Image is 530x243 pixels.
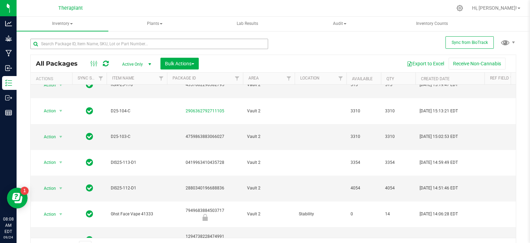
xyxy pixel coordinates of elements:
[38,132,56,142] span: Action
[351,82,377,88] span: 515
[247,133,291,140] span: Vault 2
[58,5,83,11] span: Theraplant
[420,133,458,140] span: [DATE] 15:02:53 EDT
[247,159,291,166] span: Vault 2
[109,17,201,31] a: Plants
[455,5,464,11] div: Manage settings
[166,82,244,88] div: 4357602290382795
[57,184,65,193] span: select
[111,159,163,166] span: DIS25-113-D1
[17,17,108,31] a: Inventory
[57,80,65,90] span: select
[95,73,107,84] a: Filter
[351,108,377,114] span: 3310
[173,76,196,81] a: Package ID
[57,158,65,167] span: select
[111,185,163,191] span: DIS25-112-D1
[490,76,512,81] a: Ref Field 1
[385,211,411,217] span: 14
[166,159,244,166] div: 0419963410435728
[38,158,56,167] span: Action
[386,17,478,31] a: Inventory Counts
[166,185,244,191] div: 2880340196688836
[5,50,12,57] inline-svg: Manufacturing
[202,17,293,31] a: Lab Results
[3,216,13,235] p: 08:08 AM EDT
[86,183,93,193] span: In Sync
[5,35,12,42] inline-svg: Grow
[294,17,385,31] span: Audit
[407,21,457,27] span: Inventory Counts
[5,65,12,72] inline-svg: Inbound
[160,58,199,69] button: Bulk Actions
[420,108,458,114] span: [DATE] 15:13:21 EDT
[385,108,411,114] span: 3310
[402,58,449,69] button: Export to Excel
[57,106,65,116] span: select
[111,211,163,217] span: Ghst Face Vape 41333
[38,184,56,193] span: Action
[385,185,411,191] span: 4054
[445,36,494,49] button: Sync from BioTrack
[352,76,373,81] a: Available
[86,209,93,219] span: In Sync
[3,235,13,240] p: 09/24
[420,211,458,217] span: [DATE] 14:06:28 EDT
[247,82,291,88] span: Vault 2
[38,80,56,90] span: Action
[385,159,411,166] span: 3354
[166,214,244,221] div: Newly Received
[38,106,56,116] span: Action
[36,76,69,81] div: Actions
[300,76,320,81] a: Location
[248,76,259,81] a: Area
[78,76,104,81] a: Sync Status
[166,207,244,221] div: 7949683884503717
[351,159,377,166] span: 3354
[449,58,506,69] button: Receive Non-Cannabis
[5,20,12,27] inline-svg: Analytics
[421,76,450,81] a: Created Date
[111,133,163,140] span: D25-103-C
[247,108,291,114] span: Vault 2
[294,17,385,31] a: Audit
[5,94,12,101] inline-svg: Outbound
[385,82,411,88] span: 515
[452,40,488,45] span: Sync from BioTrack
[247,211,291,217] span: Vault 2
[112,76,134,81] a: Item Name
[472,5,517,11] span: Hi, [PERSON_NAME]!
[7,188,28,208] iframe: Resource center
[385,133,411,140] span: 3310
[247,185,291,191] span: Vault 2
[386,76,394,81] a: Qty
[111,108,163,114] span: D25-104-C
[351,133,377,140] span: 3310
[20,187,29,195] iframe: Resource center unread badge
[351,185,377,191] span: 4054
[283,73,295,84] a: Filter
[57,209,65,219] span: select
[156,73,167,84] a: Filter
[227,21,267,27] span: Lab Results
[232,73,243,84] a: Filter
[420,185,458,191] span: [DATE] 14:51:46 EDT
[36,60,85,67] span: All Packages
[86,132,93,141] span: In Sync
[186,109,224,113] a: 2906362792711105
[111,82,163,88] span: RSN-25-170
[38,209,56,219] span: Action
[86,158,93,167] span: In Sync
[86,106,93,116] span: In Sync
[351,211,377,217] span: 0
[5,109,12,116] inline-svg: Reports
[57,132,65,142] span: select
[420,159,458,166] span: [DATE] 14:59:49 EDT
[299,211,342,217] span: Stability
[30,39,268,49] input: Search Package ID, Item Name, SKU, Lot or Part Number...
[335,73,346,84] a: Filter
[5,80,12,86] inline-svg: Inventory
